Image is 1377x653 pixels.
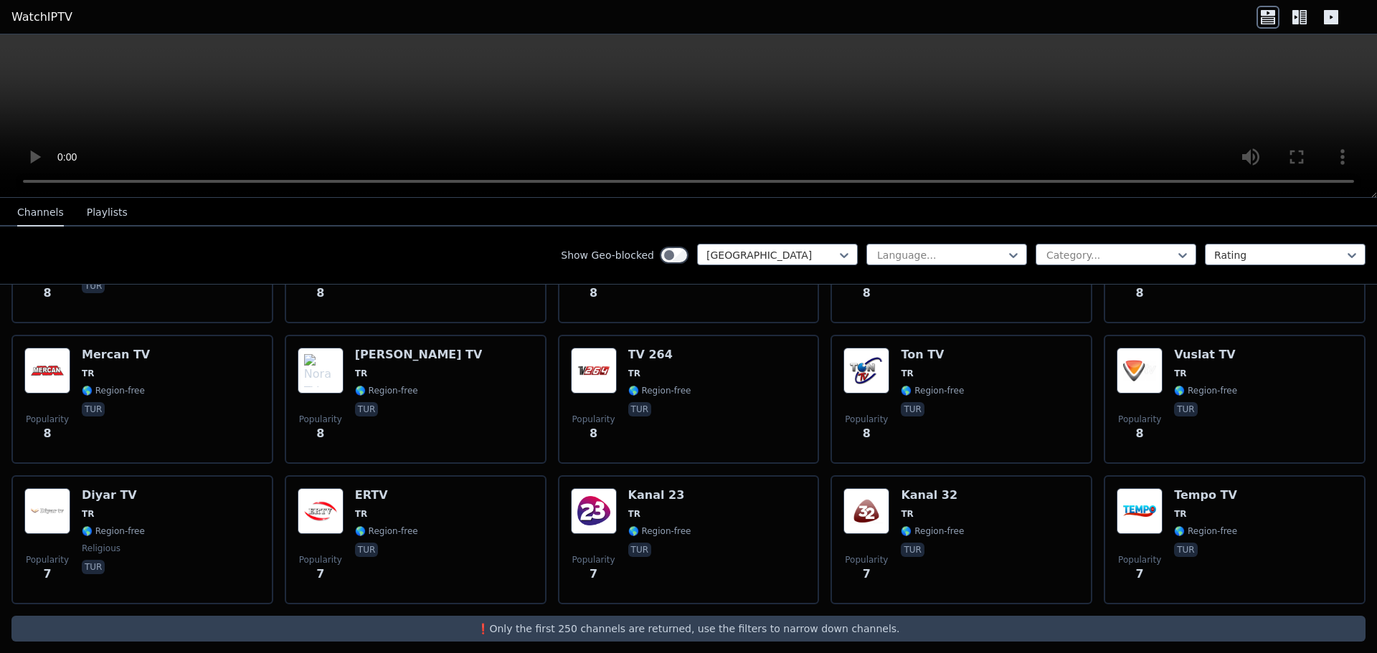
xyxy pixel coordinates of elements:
[863,285,871,302] span: 8
[43,285,51,302] span: 8
[355,402,378,416] p: tur
[26,414,69,425] span: Popularity
[571,348,617,394] img: TV 264
[901,402,924,416] p: tur
[299,554,342,566] span: Popularity
[628,543,651,557] p: tur
[1174,348,1237,362] h6: Vuslat TV
[901,543,924,557] p: tur
[843,488,889,534] img: Kanal 32
[845,554,888,566] span: Popularity
[24,488,70,534] img: Diyar TV
[82,385,145,396] span: 🌎 Region-free
[316,285,324,302] span: 8
[1118,554,1161,566] span: Popularity
[1136,425,1144,442] span: 8
[561,248,654,262] label: Show Geo-blocked
[355,525,418,537] span: 🌎 Region-free
[901,508,913,520] span: TR
[571,488,617,534] img: Kanal 23
[298,488,344,534] img: ERTV
[628,488,691,502] h6: Kanal 23
[355,543,378,557] p: tur
[316,425,324,442] span: 8
[901,368,913,379] span: TR
[1174,368,1186,379] span: TR
[901,488,964,502] h6: Kanal 32
[355,368,367,379] span: TR
[82,368,94,379] span: TR
[1117,488,1163,534] img: Tempo TV
[82,525,145,537] span: 🌎 Region-free
[82,488,145,502] h6: Diyar TV
[299,414,342,425] span: Popularity
[82,508,94,520] span: TR
[1174,385,1237,396] span: 🌎 Region-free
[590,285,597,302] span: 8
[11,9,72,26] a: WatchIPTV
[628,525,691,537] span: 🌎 Region-free
[1174,488,1237,502] h6: Tempo TV
[590,425,597,442] span: 8
[355,385,418,396] span: 🌎 Region-free
[628,402,651,416] p: tur
[82,348,150,362] h6: Mercan TV
[572,414,615,425] span: Popularity
[17,199,64,227] button: Channels
[87,199,128,227] button: Playlists
[1174,525,1237,537] span: 🌎 Region-free
[572,554,615,566] span: Popularity
[1174,543,1197,557] p: tur
[316,566,324,583] span: 7
[82,279,105,293] p: tur
[82,543,120,554] span: religious
[843,348,889,394] img: Ton TV
[863,566,871,583] span: 7
[1174,508,1186,520] span: TR
[1174,402,1197,416] p: tur
[901,348,964,362] h6: Ton TV
[43,425,51,442] span: 8
[82,402,105,416] p: tur
[628,385,691,396] span: 🌎 Region-free
[43,566,51,583] span: 7
[1136,285,1144,302] span: 8
[355,348,483,362] h6: [PERSON_NAME] TV
[298,348,344,394] img: Nora TV
[355,508,367,520] span: TR
[901,525,964,537] span: 🌎 Region-free
[590,566,597,583] span: 7
[1136,566,1144,583] span: 7
[628,348,691,362] h6: TV 264
[845,414,888,425] span: Popularity
[26,554,69,566] span: Popularity
[628,508,640,520] span: TR
[863,425,871,442] span: 8
[1117,348,1163,394] img: Vuslat TV
[355,488,418,502] h6: ERTV
[17,621,1360,636] p: ❗️Only the first 250 channels are returned, use the filters to narrow down channels.
[1118,414,1161,425] span: Popularity
[82,560,105,574] p: tur
[628,368,640,379] span: TR
[901,385,964,396] span: 🌎 Region-free
[24,348,70,394] img: Mercan TV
